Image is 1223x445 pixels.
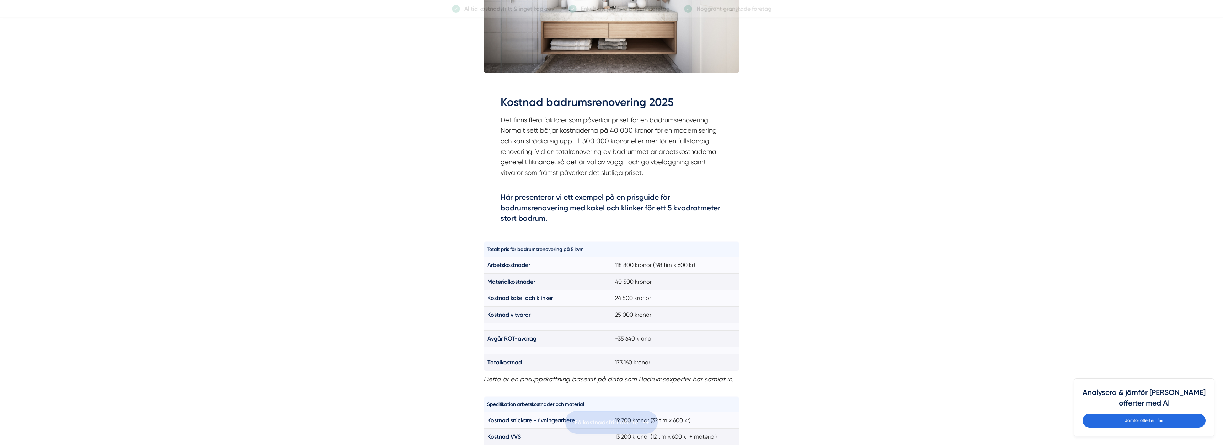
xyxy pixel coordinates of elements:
[611,429,739,445] td: 13 200 kronor (12 tim x 600 kr + material)
[487,359,522,366] strong: Totalkostnad
[611,257,739,273] td: 118 800 kronor (198 tim x 600 kr)
[611,412,739,428] td: 19 200 kronor (32 tim x 600 kr)
[487,262,530,268] strong: Arbetskostnader
[611,273,739,290] td: 40 500 kronor
[1083,387,1206,414] h4: Analysera & jämför [PERSON_NAME] offerter med AI
[484,375,733,383] em: Detta är en prisuppskattning baserat på data som Badrumsexperter har samlat in.
[575,418,640,427] span: Få kostnadsfria offerter
[484,397,612,412] th: Specifikation arbetskostnader och material
[611,290,739,306] td: 24 500 kronor
[484,242,612,257] th: Totalt pris för badrumsrenovering på 5 kvm
[501,192,722,226] h4: Här presenterar vi ett exempel på en prisguide för badrumsrenovering med kakel och klinker för et...
[487,311,530,318] strong: Kostnad vitvaror
[487,335,536,342] strong: Avgår ROT-avdrag
[611,354,739,371] td: 173 160 kronor
[487,278,535,285] strong: Materialkostnader
[487,417,575,424] strong: Kostnad snickare - rivningsarbete
[577,4,670,13] p: Enkelt att jämföra badumsföretag
[487,433,521,440] strong: Kostnad VVS
[611,306,739,323] td: 25 000 kronor
[460,4,554,13] p: Alltid kostnadsfritt & inget köpkrav
[611,331,739,347] td: -35 640 kronor
[1083,414,1206,428] a: Jämför offerter
[1125,417,1155,424] span: Jämför offerter
[501,95,722,114] h2: Kostnad badrumsrenovering 2025
[692,4,771,13] p: Noggrant granskade företag
[565,411,658,434] a: Få kostnadsfria offerter
[501,115,722,189] p: Det finns flera faktorer som påverkar priset för en badrumsrenovering. Normalt sett börjar kostna...
[487,295,553,301] strong: Kostnad kakel och klinker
